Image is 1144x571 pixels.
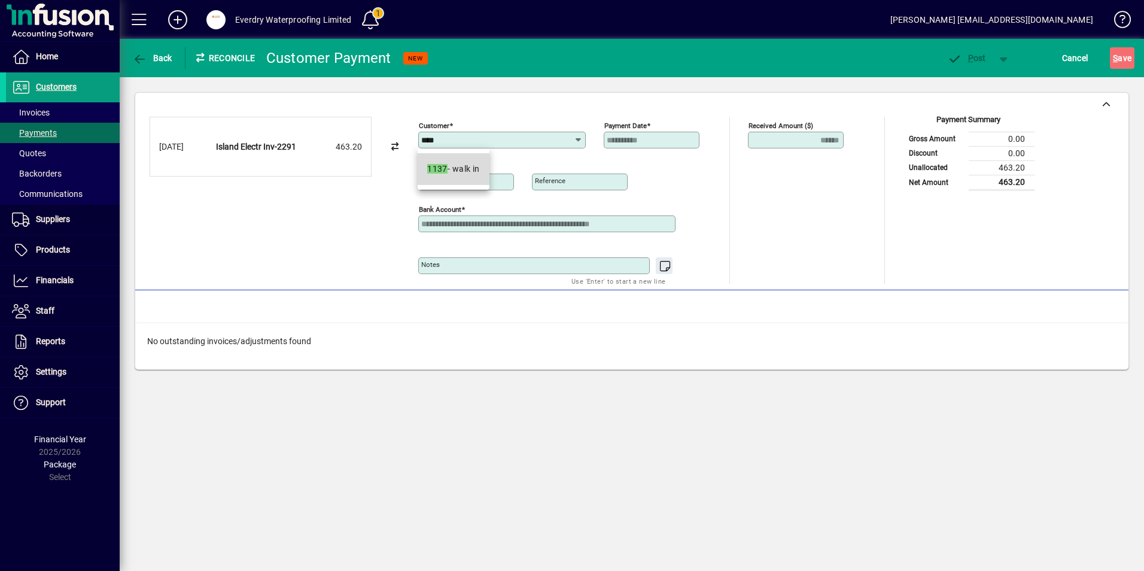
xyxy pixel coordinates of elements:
a: Communications [6,184,120,204]
span: Financials [36,275,74,285]
a: Settings [6,357,120,387]
td: Net Amount [903,175,969,190]
span: ave [1113,48,1131,68]
div: Everdry Waterproofing Limited [235,10,351,29]
td: 463.20 [969,175,1035,190]
span: Package [44,460,76,469]
app-page-header-button: Back [120,47,185,69]
div: Payment Summary [903,114,1035,132]
td: Unallocated [903,160,969,175]
a: Reports [6,327,120,357]
span: Financial Year [34,435,86,444]
span: Customers [36,82,77,92]
span: ost [947,53,986,63]
td: 0.00 [969,146,1035,160]
a: Payments [6,123,120,143]
span: S [1113,53,1118,63]
button: Cancel [1059,47,1091,69]
span: Cancel [1062,48,1088,68]
span: NEW [408,54,423,62]
a: Support [6,388,120,418]
span: Home [36,51,58,61]
app-page-summary-card: Payment Summary [903,117,1035,191]
span: Payments [12,128,57,138]
mat-label: Received Amount ($) [749,122,813,130]
a: Backorders [6,163,120,184]
a: Home [6,42,120,72]
mat-hint: Use 'Enter' to start a new line [571,274,665,288]
span: Staff [36,306,54,315]
a: Financials [6,266,120,296]
span: Back [132,53,172,63]
div: Reconcile [185,48,257,68]
button: Post [941,47,992,69]
td: 463.20 [969,160,1035,175]
mat-label: Reference [535,177,565,185]
td: Discount [903,146,969,160]
span: Support [36,397,66,407]
span: P [968,53,973,63]
a: Knowledge Base [1105,2,1129,41]
div: [PERSON_NAME] [EMAIL_ADDRESS][DOMAIN_NAME] [890,10,1093,29]
a: Staff [6,296,120,326]
mat-label: Notes [421,260,440,269]
em: 1137 [427,164,448,174]
span: Communications [12,189,83,199]
div: No outstanding invoices/adjustments found [135,323,1128,360]
button: Profile [197,9,235,31]
div: - walk in [427,163,480,175]
span: Reports [36,336,65,346]
a: Suppliers [6,205,120,235]
mat-label: Customer [419,122,449,130]
span: Invoices [12,108,50,117]
button: Back [129,47,175,69]
button: Save [1110,47,1134,69]
mat-label: Payment Date [604,122,647,130]
span: Settings [36,367,66,376]
span: Backorders [12,169,62,178]
a: Invoices [6,102,120,123]
strong: Island Electr Inv-2291 [216,142,296,151]
span: Quotes [12,148,46,158]
div: 463.20 [302,141,362,153]
mat-option: 1137 - walk in [418,153,489,185]
mat-label: Bank Account [419,205,461,214]
button: Add [159,9,197,31]
span: Suppliers [36,214,70,224]
a: Quotes [6,143,120,163]
td: 0.00 [969,132,1035,146]
td: Gross Amount [903,132,969,146]
div: [DATE] [159,141,207,153]
div: Customer Payment [266,48,391,68]
span: Products [36,245,70,254]
a: Products [6,235,120,265]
